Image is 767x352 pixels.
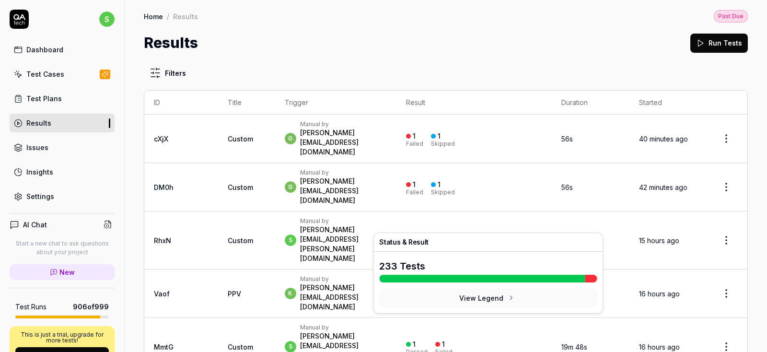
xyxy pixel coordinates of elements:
[154,343,174,351] a: MmtG
[228,236,253,245] span: Custom
[154,290,170,298] a: Vaof
[561,135,573,143] time: 56s
[26,167,53,177] div: Insights
[144,32,198,54] h1: Results
[173,12,198,21] div: Results
[300,225,387,263] div: [PERSON_NAME][EMAIL_ADDRESS][PERSON_NAME][DOMAIN_NAME]
[10,239,115,257] p: Start a new chat to ask questions about your project
[300,120,387,128] div: Manual by
[285,288,296,299] span: k
[300,283,387,312] div: [PERSON_NAME][EMAIL_ADDRESS][DOMAIN_NAME]
[561,343,587,351] time: 19m 48s
[15,332,109,343] p: This is just a trial, upgrade for more tests!
[144,91,218,115] th: ID
[26,191,54,201] div: Settings
[431,189,455,195] div: Skipped
[99,12,115,27] span: s
[10,138,115,157] a: Issues
[300,128,387,157] div: [PERSON_NAME][EMAIL_ADDRESS][DOMAIN_NAME]
[300,169,387,176] div: Manual by
[285,133,296,144] span: g
[300,217,387,225] div: Manual by
[690,34,748,53] button: Run Tests
[396,91,552,115] th: Result
[10,40,115,59] a: Dashboard
[26,69,64,79] div: Test Cases
[218,91,275,115] th: Title
[431,141,455,147] div: Skipped
[26,45,63,55] div: Dashboard
[406,189,423,195] div: Failed
[639,135,688,143] time: 40 minutes ago
[154,135,168,143] a: cXjX
[438,132,441,141] div: 1
[23,220,47,230] h4: AI Chat
[10,65,115,83] a: Test Cases
[379,260,425,272] span: 233 Tests
[144,63,192,82] button: Filters
[228,135,253,143] span: Custom
[413,132,416,141] div: 1
[154,183,174,191] a: DM0h
[300,275,387,283] div: Manual by
[26,94,62,104] div: Test Plans
[59,267,75,277] span: New
[442,340,445,349] div: 1
[639,183,687,191] time: 42 minutes ago
[167,12,169,21] div: /
[300,176,387,205] div: [PERSON_NAME][EMAIL_ADDRESS][DOMAIN_NAME]
[714,10,748,23] button: Past Due
[228,343,253,351] span: Custom
[154,236,171,245] a: RhxN
[406,141,423,147] div: Failed
[629,91,705,115] th: Started
[10,163,115,181] a: Insights
[300,324,387,331] div: Manual by
[26,118,51,128] div: Results
[285,235,296,246] span: s
[413,340,416,349] div: 1
[10,187,115,206] a: Settings
[561,183,573,191] time: 56s
[228,290,241,298] a: PPV
[438,180,441,189] div: 1
[552,91,629,115] th: Duration
[413,180,416,189] div: 1
[275,91,396,115] th: Trigger
[10,264,115,280] a: New
[10,114,115,132] a: Results
[99,10,115,29] button: s
[285,181,296,193] span: g
[228,183,253,191] span: Custom
[379,288,597,307] button: View Legend
[10,89,115,108] a: Test Plans
[144,12,163,21] a: Home
[639,343,680,351] time: 16 hours ago
[639,236,679,245] time: 15 hours ago
[15,303,46,311] h5: Test Runs
[639,290,680,298] time: 16 hours ago
[379,239,597,246] h4: Status & Result
[26,142,48,153] div: Issues
[73,302,109,312] span: 906 of 999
